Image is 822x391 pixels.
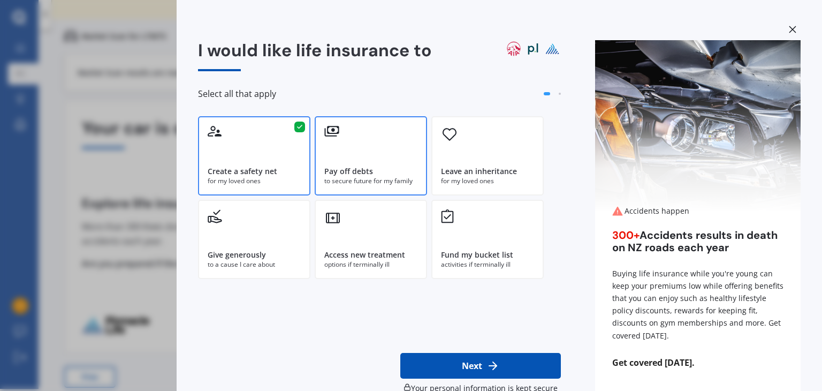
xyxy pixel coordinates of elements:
[208,176,301,186] div: for my loved ones
[208,166,277,177] div: Create a safety net
[505,40,522,57] img: aia logo
[208,250,266,260] div: Give generously
[595,40,801,212] img: Accidents happen
[198,88,276,99] span: Select all that apply
[324,176,417,186] div: to secure future for my family
[324,166,373,177] div: Pay off debts
[441,176,534,186] div: for my loved ones
[612,229,783,254] div: Accidents results in death on NZ roads each year
[324,250,405,260] div: Access new treatment
[441,260,534,269] div: activities if terminally ill
[544,40,561,57] img: pinnacle life logo
[612,206,783,216] div: Accidents happen
[198,39,432,62] span: I would like life insurance to
[612,267,783,342] div: Buying life insurance while you're young can keep your premiums low while offering benefits that ...
[208,260,301,269] div: to a cause I care about
[595,357,801,368] span: Get covered [DATE].
[324,260,417,269] div: options if terminally ill
[612,228,640,242] span: 300+
[441,166,517,177] div: Leave an inheritance
[400,353,561,379] button: Next
[441,250,513,260] div: Fund my bucket list
[524,40,542,57] img: partners life logo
